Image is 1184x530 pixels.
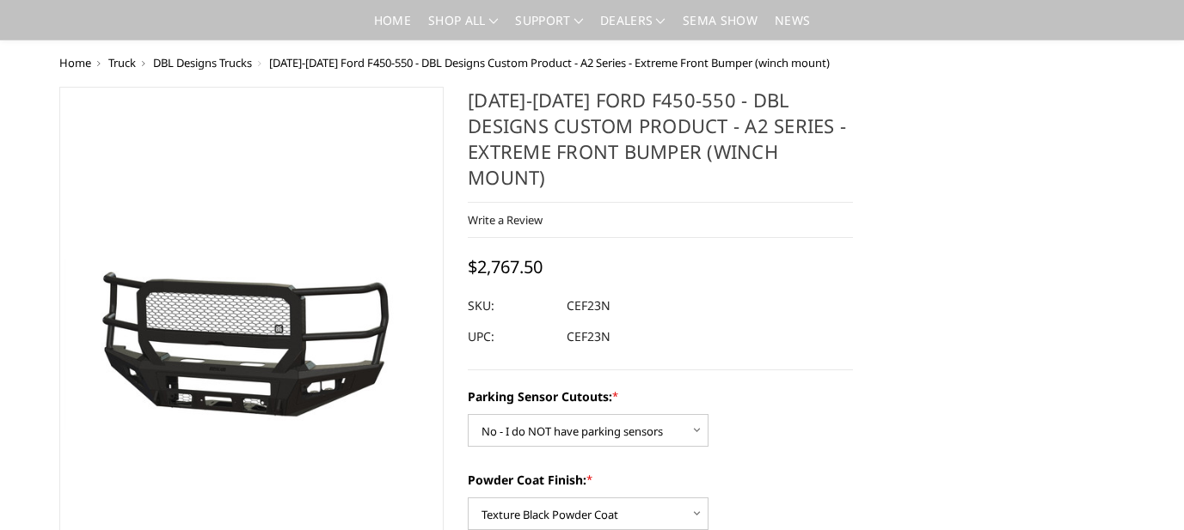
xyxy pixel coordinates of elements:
[108,55,136,70] a: Truck
[567,290,610,321] dd: CEF23N
[374,15,411,40] a: Home
[775,15,810,40] a: News
[468,387,853,405] label: Parking Sensor Cutouts:
[428,15,498,40] a: shop all
[600,15,666,40] a: Dealers
[515,15,583,40] a: Support
[468,471,853,489] label: Powder Coat Finish:
[567,321,610,352] dd: CEF23N
[269,55,830,70] span: [DATE]-[DATE] Ford F450-550 - DBL Designs Custom Product - A2 Series - Extreme Front Bumper (winc...
[59,55,91,70] a: Home
[468,212,543,228] a: Write a Review
[468,87,853,203] h1: [DATE]-[DATE] Ford F450-550 - DBL Designs Custom Product - A2 Series - Extreme Front Bumper (winc...
[468,290,554,321] dt: SKU:
[64,259,439,429] img: 2023-2025 Ford F450-550 - DBL Designs Custom Product - A2 Series - Extreme Front Bumper (winch mo...
[468,255,543,278] span: $2,767.50
[468,321,554,352] dt: UPC:
[153,55,252,70] a: DBL Designs Trucks
[683,15,758,40] a: SEMA Show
